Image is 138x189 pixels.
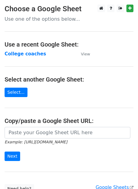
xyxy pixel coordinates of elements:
[5,140,67,144] small: Example: [URL][DOMAIN_NAME]
[5,117,133,124] h4: Copy/paste a Google Sheet URL:
[5,41,133,48] h4: Use a recent Google Sheet:
[5,127,130,138] input: Paste your Google Sheet URL here
[5,76,133,83] h4: Select another Google Sheet:
[5,152,20,161] input: Next
[5,5,133,13] h3: Choose a Google Sheet
[5,16,133,22] p: Use one of the options below...
[75,51,90,57] a: View
[81,52,90,56] small: View
[5,88,27,97] a: Select...
[5,51,46,57] a: College coaches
